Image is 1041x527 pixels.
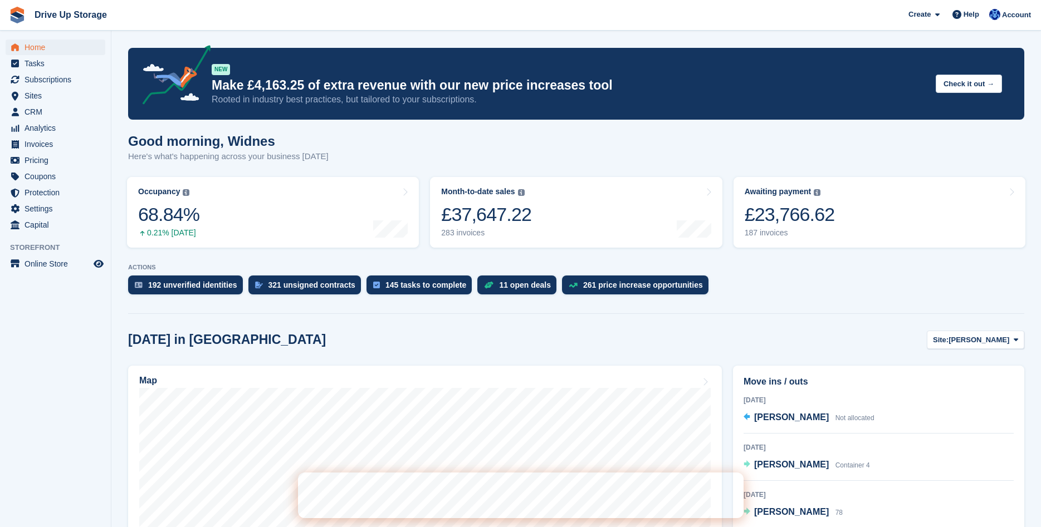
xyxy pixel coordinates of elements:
img: deal-1b604bf984904fb50ccaf53a9ad4b4a5d6e5aea283cecdc64d6e3604feb123c2.svg [484,281,493,289]
span: Subscriptions [25,72,91,87]
img: contract_signature_icon-13c848040528278c33f63329250d36e43548de30e8caae1d1a13099fd9432cc5.svg [255,282,263,288]
span: Online Store [25,256,91,272]
div: Occupancy [138,187,180,196]
div: [DATE] [744,490,1014,500]
div: [DATE] [744,442,1014,452]
img: verify_identity-adf6edd0f0f0b5bbfe63781bf79b02c33cf7c696d77639b501bdc392416b5a36.svg [135,282,143,288]
span: Coupons [25,169,91,184]
span: [PERSON_NAME] [949,334,1009,346]
span: [PERSON_NAME] [754,507,829,516]
span: Sites [25,88,91,104]
div: 321 unsigned contracts [268,280,355,289]
div: 68.84% [138,203,199,226]
a: menu [6,152,105,168]
span: Pricing [25,152,91,168]
a: menu [6,104,105,120]
p: Here's what's happening across your business [DATE] [128,150,329,163]
span: Invoices [25,136,91,152]
button: Site: [PERSON_NAME] [927,331,1024,349]
div: £37,647.22 [441,203,531,226]
h2: Map [139,376,157,386]
a: [PERSON_NAME] 78 [744,505,843,520]
h1: Good morning, Widnes [128,134,329,149]
span: [PERSON_NAME] [754,412,829,422]
img: icon-info-grey-7440780725fd019a000dd9b08b2336e03edf1995a4989e88bcd33f0948082b44.svg [518,189,525,196]
div: 283 invoices [441,228,531,238]
p: ACTIONS [128,264,1024,271]
span: Storefront [10,242,111,253]
img: price-adjustments-announcement-icon-8257ccfd72463d97f412b2fc003d46551f7dbcb40ab6d574587a9cd5c0d94... [133,45,211,109]
a: 261 price increase opportunities [562,275,714,300]
img: icon-info-grey-7440780725fd019a000dd9b08b2336e03edf1995a4989e88bcd33f0948082b44.svg [814,189,820,196]
span: CRM [25,104,91,120]
a: menu [6,40,105,55]
a: Awaiting payment £23,766.62 187 invoices [734,177,1025,248]
div: 261 price increase opportunities [583,280,703,289]
span: Analytics [25,120,91,136]
span: Account [1002,9,1031,21]
a: 192 unverified identities [128,275,248,300]
h2: [DATE] in [GEOGRAPHIC_DATA] [128,332,326,347]
div: 11 open deals [499,280,551,289]
img: stora-icon-8386f47178a22dfd0bd8f6a31ec36ba5ce8667c1dd55bd0f319d3a0aa187defe.svg [9,7,26,23]
img: icon-info-grey-7440780725fd019a000dd9b08b2336e03edf1995a4989e88bcd33f0948082b44.svg [183,189,189,196]
a: Occupancy 68.84% 0.21% [DATE] [127,177,419,248]
span: Settings [25,201,91,216]
a: 11 open deals [477,275,562,300]
button: Check it out → [936,75,1002,93]
a: 145 tasks to complete [366,275,478,300]
span: Create [908,9,931,20]
div: [DATE] [744,395,1014,405]
a: Drive Up Storage [30,6,111,24]
div: £23,766.62 [745,203,835,226]
a: menu [6,217,105,233]
img: Widnes Team [989,9,1000,20]
div: 0.21% [DATE] [138,228,199,238]
div: Month-to-date sales [441,187,515,196]
iframe: Intercom live chat banner [298,472,744,518]
span: Tasks [25,56,91,71]
span: Container 4 [835,461,870,469]
img: price_increase_opportunities-93ffe204e8149a01c8c9dc8f82e8f89637d9d84a8eef4429ea346261dce0b2c0.svg [569,283,578,288]
a: menu [6,72,105,87]
img: task-75834270c22a3079a89374b754ae025e5fb1db73e45f91037f5363f120a921f8.svg [373,282,380,288]
span: Protection [25,185,91,200]
a: menu [6,185,105,200]
a: menu [6,120,105,136]
span: 78 [835,509,843,516]
div: 145 tasks to complete [385,280,467,289]
span: [PERSON_NAME] [754,460,829,469]
a: menu [6,136,105,152]
a: 321 unsigned contracts [248,275,366,300]
span: Capital [25,217,91,233]
span: Home [25,40,91,55]
a: [PERSON_NAME] Not allocated [744,411,874,425]
p: Rooted in industry best practices, but tailored to your subscriptions. [212,93,927,106]
span: Site: [933,334,949,346]
p: Make £4,163.25 of extra revenue with our new price increases tool [212,77,927,93]
a: Month-to-date sales £37,647.22 283 invoices [430,177,722,248]
div: 187 invoices [745,228,835,238]
span: Not allocated [835,414,874,422]
a: Preview store [92,257,105,270]
div: Awaiting payment [745,187,812,196]
a: menu [6,256,105,272]
span: Help [964,9,979,20]
a: [PERSON_NAME] Container 4 [744,458,870,472]
h2: Move ins / outs [744,375,1014,388]
a: menu [6,201,105,216]
a: menu [6,88,105,104]
a: menu [6,169,105,184]
div: 192 unverified identities [148,280,237,289]
div: NEW [212,64,230,75]
a: menu [6,56,105,71]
